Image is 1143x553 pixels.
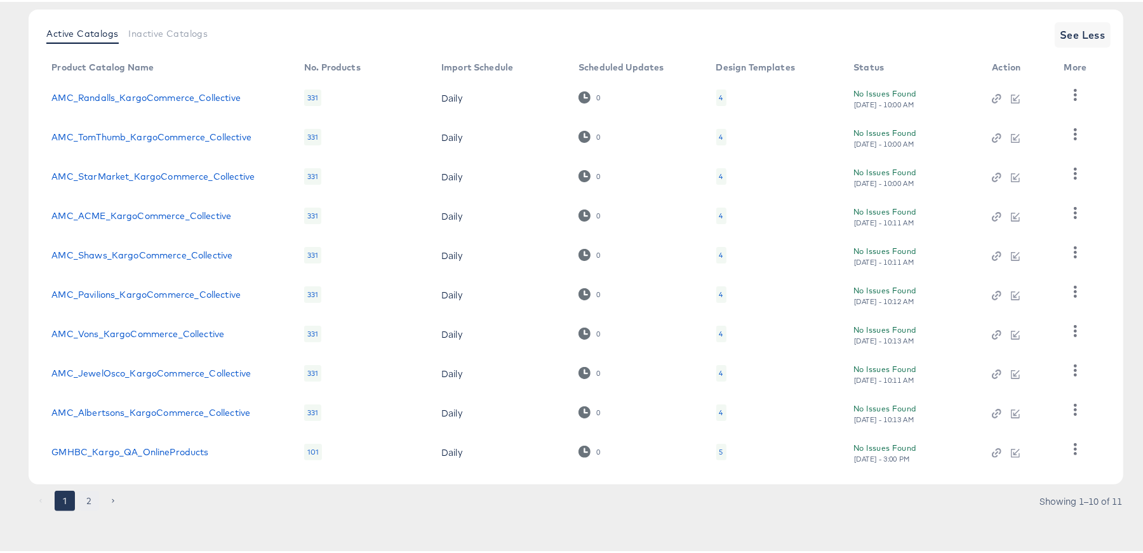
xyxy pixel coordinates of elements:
[716,363,726,380] div: 4
[431,430,568,470] td: Daily
[719,248,723,258] div: 4
[578,247,601,259] div: 0
[716,403,726,419] div: 4
[304,284,321,301] div: 331
[431,155,568,194] td: Daily
[304,403,321,419] div: 331
[431,194,568,234] td: Daily
[596,406,601,415] div: 0
[431,116,568,155] td: Daily
[578,365,601,377] div: 0
[29,489,125,509] nav: pagination navigation
[431,312,568,352] td: Daily
[51,248,232,258] a: AMC_Shaws_KargoCommerce_Collective
[716,166,726,183] div: 4
[51,406,250,416] a: AMC_Albertsons_KargoCommerce_Collective
[716,60,795,70] div: Design Templates
[716,88,726,104] div: 4
[596,328,601,336] div: 0
[578,208,601,220] div: 0
[719,130,723,140] div: 4
[128,27,208,37] span: Inactive Catalogs
[51,170,255,180] a: AMC_StarMarket_KargoCommerce_Collective
[596,367,601,376] div: 0
[304,88,321,104] div: 331
[578,90,601,102] div: 0
[596,446,601,455] div: 0
[1055,20,1111,46] button: See Less
[578,404,601,416] div: 0
[304,363,321,380] div: 331
[51,445,208,455] a: GMHBC_Kargo_QA_OnlineProducts
[1054,56,1102,76] th: More
[304,324,321,340] div: 331
[304,127,321,143] div: 331
[596,210,601,218] div: 0
[596,170,601,179] div: 0
[431,391,568,430] td: Daily
[719,445,723,455] div: 5
[304,442,322,458] div: 101
[1039,495,1123,503] div: Showing 1–10 of 11
[431,352,568,391] td: Daily
[578,168,601,180] div: 0
[719,209,723,219] div: 4
[719,366,723,376] div: 4
[719,327,723,337] div: 4
[1060,24,1106,42] span: See Less
[431,234,568,273] td: Daily
[596,288,601,297] div: 0
[719,406,723,416] div: 4
[578,286,601,298] div: 0
[51,91,241,101] a: AMC_Randalls_KargoCommerce_Collective
[578,326,601,338] div: 0
[304,206,321,222] div: 331
[982,56,1053,76] th: Action
[46,27,118,37] span: Active Catalogs
[51,60,154,70] div: Product Catalog Name
[51,130,251,140] a: AMC_TomThumb_KargoCommerce_Collective
[578,444,601,456] div: 0
[51,327,224,337] a: AMC_Vons_KargoCommerce_Collective
[578,60,664,70] div: Scheduled Updates
[716,127,726,143] div: 4
[716,442,726,458] div: 5
[431,76,568,116] td: Daily
[304,166,321,183] div: 331
[596,91,601,100] div: 0
[51,209,231,219] a: AMC_ACME_KargoCommerce_Collective
[55,489,75,509] button: page 1
[719,170,723,180] div: 4
[719,288,723,298] div: 4
[716,324,726,340] div: 4
[716,206,726,222] div: 4
[578,129,601,141] div: 0
[103,489,123,509] button: Go to next page
[716,245,726,262] div: 4
[431,273,568,312] td: Daily
[596,131,601,140] div: 0
[441,60,513,70] div: Import Schedule
[596,249,601,258] div: 0
[304,60,361,70] div: No. Products
[79,489,99,509] button: Go to page 2
[51,288,241,298] a: AMC_Pavilions_KargoCommerce_Collective
[51,366,251,376] a: AMC_JewelOsco_KargoCommerce_Collective
[719,91,723,101] div: 4
[716,284,726,301] div: 4
[843,56,982,76] th: Status
[304,245,321,262] div: 331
